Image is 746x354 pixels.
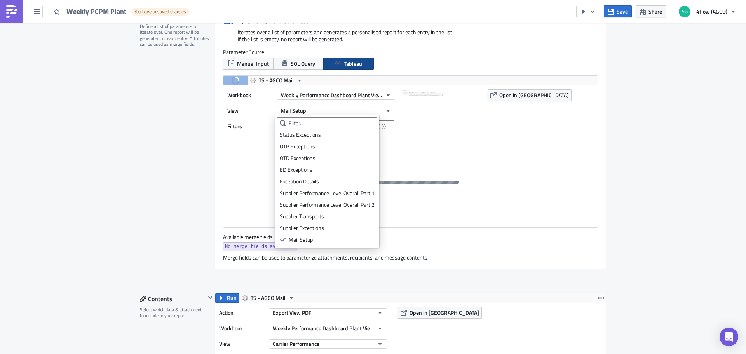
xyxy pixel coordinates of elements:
button: Hide content [206,293,215,302]
button: TS - AGCO Mail [247,76,305,85]
div: Supplier Transports [280,213,375,220]
div: Merge fields can be used to parameterize attachments, recipients, and message contents. [223,254,598,261]
label: Action [219,307,266,319]
label: Workbook [219,323,266,334]
div: Exception Details [280,178,375,185]
span: Open in [GEOGRAPHIC_DATA] [499,91,569,99]
button: Carrier Performance [270,339,386,349]
div: OTP Exceptions [280,143,375,150]
span: Tableau [344,59,362,68]
span: Manual Input [237,59,269,68]
div: Supplier Performance Level Overall Part 1 [280,189,375,197]
body: Rich Text Area. Press ALT-0 for help. [3,3,371,9]
img: Avatar [678,5,691,18]
div: OTD Exceptions [280,154,375,162]
button: Run [215,293,239,303]
button: Tableau [323,58,374,70]
span: Export View PDF [273,309,311,317]
button: 4flow (AGCO) [674,3,740,20]
span: TS - AGCO Mail [259,76,294,85]
span: Share [648,7,662,16]
div: Define a list of parameters to iterate over. One report will be generated for each entry. Attribu... [140,23,210,47]
span: Mail Setup [281,106,306,115]
span: Run [227,293,237,303]
a: No merge fields available [223,242,297,250]
label: Available merge fields [223,234,281,241]
button: SQL Query [273,58,324,70]
span: 4flow (AGCO) [696,7,727,16]
button: Manual Input [223,58,274,70]
button: Export View PDF [270,308,386,317]
span: Weekly Performance Dashboard Plant View (PCPM) [273,324,374,332]
label: View [219,338,266,350]
div: Status Exceptions [280,131,375,139]
button: Open in [GEOGRAPHIC_DATA] [488,89,572,101]
img: PushMetrics [5,5,18,18]
label: Parameter Source [223,49,598,56]
input: Filter... [277,117,377,129]
button: Mail Setup [278,106,394,115]
span: Save [617,7,628,16]
span: SQL Query [291,59,315,68]
button: Open in [GEOGRAPHIC_DATA] [398,307,482,319]
div: Open Intercom Messenger [720,328,738,346]
span: Weekly PCPM Plant [66,7,127,16]
span: No merge fields available [225,242,295,250]
span: Weekly Performance Dashboard Plant View (PCPM) [281,91,382,99]
label: View [227,105,274,117]
span: Open in [GEOGRAPHIC_DATA] [410,309,479,317]
button: Save [604,5,632,17]
button: Weekly Performance Dashboard Plant View (PCPM) [278,91,394,100]
div: Supplier Performance Level Overall Part 2 [280,201,375,209]
div: Contents [140,293,206,305]
div: Mail Setup [289,236,375,244]
img: View Image [402,89,480,167]
span: Carrier Performance [273,340,319,348]
span: TS - AGCO Mail [251,293,286,303]
button: TS - AGCO Mail [239,293,297,303]
span: You have unsaved changes [134,9,186,15]
div: ED Exceptions [280,166,375,174]
label: Workbook [227,89,274,101]
div: Select which data & attachment to include in your report. [140,307,206,319]
button: Weekly Performance Dashboard Plant View (PCPM) [270,324,386,333]
div: Iterates over a list of parameters and generates a personalised report for each entry in the list... [223,29,598,49]
div: Supplier Exceptions [280,224,375,232]
button: Share [636,5,666,17]
label: Filters [227,120,274,132]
